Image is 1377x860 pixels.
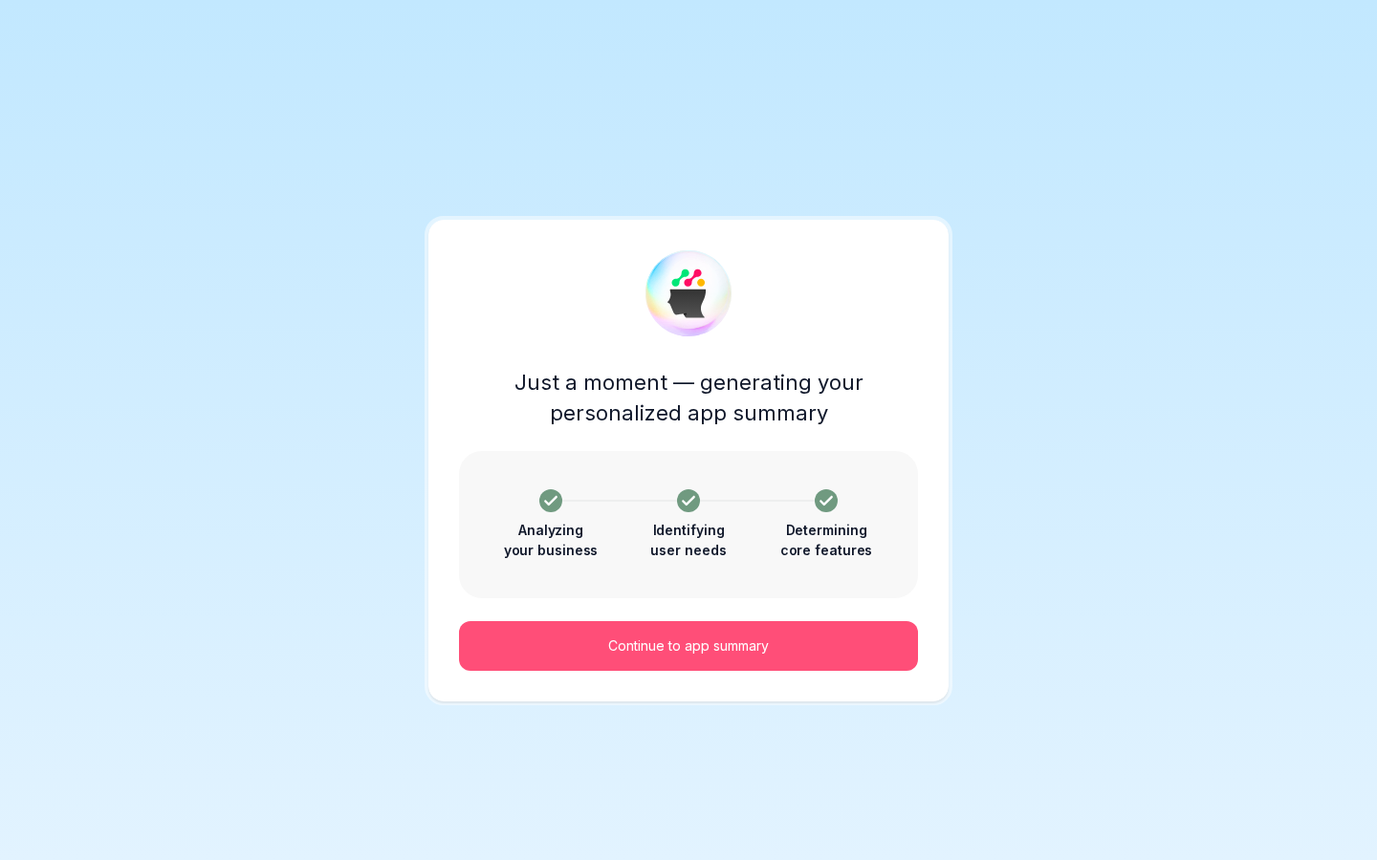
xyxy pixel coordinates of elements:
p: Continue to app summary [608,635,769,656]
p: Determining core features [778,520,874,560]
p: Analyzing your business [503,520,599,560]
p: Just a moment — generating your personalized app summary [459,367,918,428]
img: EasyMate Avatar [645,250,732,336]
button: Continue to app summary [459,621,918,671]
p: Identifying user needs [641,520,736,560]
